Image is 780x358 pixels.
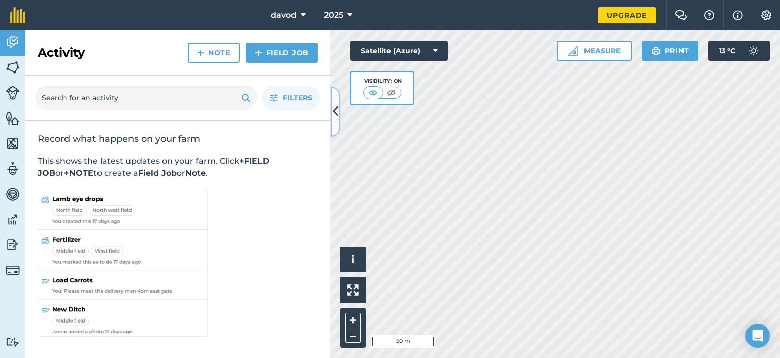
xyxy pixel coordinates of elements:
img: svg+xml;base64,PHN2ZyB4bWxucz0iaHR0cDovL3d3dy53My5vcmcvMjAwMC9zdmciIHdpZHRoPSIxNyIgaGVpZ2h0PSIxNy... [733,9,743,21]
img: svg+xml;base64,PD94bWwgdmVyc2lvbj0iMS4wIiBlbmNvZGluZz0idXRmLTgiPz4KPCEtLSBHZW5lcmF0b3I6IEFkb2JlIE... [6,212,20,227]
img: svg+xml;base64,PD94bWwgdmVyc2lvbj0iMS4wIiBlbmNvZGluZz0idXRmLTgiPz4KPCEtLSBHZW5lcmF0b3I6IEFkb2JlIE... [6,34,20,50]
img: svg+xml;base64,PHN2ZyB4bWxucz0iaHR0cDovL3d3dy53My5vcmcvMjAwMC9zdmciIHdpZHRoPSIxOSIgaGVpZ2h0PSIyNC... [241,92,251,104]
a: Note [188,43,240,63]
h2: Record what happens on your farm [38,133,318,145]
img: svg+xml;base64,PHN2ZyB4bWxucz0iaHR0cDovL3d3dy53My5vcmcvMjAwMC9zdmciIHdpZHRoPSI1NiIgaGVpZ2h0PSI2MC... [6,111,20,126]
img: svg+xml;base64,PHN2ZyB4bWxucz0iaHR0cDovL3d3dy53My5vcmcvMjAwMC9zdmciIHdpZHRoPSI1NiIgaGVpZ2h0PSI2MC... [6,136,20,151]
input: Search for an activity [36,86,257,110]
img: svg+xml;base64,PHN2ZyB4bWxucz0iaHR0cDovL3d3dy53My5vcmcvMjAwMC9zdmciIHdpZHRoPSIxNCIgaGVpZ2h0PSIyNC... [255,47,262,59]
img: svg+xml;base64,PD94bWwgdmVyc2lvbj0iMS4wIiBlbmNvZGluZz0idXRmLTgiPz4KPCEtLSBHZW5lcmF0b3I6IEFkb2JlIE... [6,337,20,347]
img: svg+xml;base64,PHN2ZyB4bWxucz0iaHR0cDovL3d3dy53My5vcmcvMjAwMC9zdmciIHdpZHRoPSI1MCIgaGVpZ2h0PSI0MC... [385,88,398,98]
button: Print [642,41,699,61]
button: Satellite (Azure) [350,41,448,61]
img: svg+xml;base64,PHN2ZyB4bWxucz0iaHR0cDovL3d3dy53My5vcmcvMjAwMC9zdmciIHdpZHRoPSIxNCIgaGVpZ2h0PSIyNC... [197,47,204,59]
button: 13 °C [708,41,770,61]
button: i [340,247,366,272]
h2: Activity [38,45,85,61]
img: Four arrows, one pointing top left, one top right, one bottom right and the last bottom left [347,284,359,296]
img: A question mark icon [703,10,716,20]
div: Visibility: On [363,77,402,85]
span: Filters [283,92,312,103]
p: This shows the latest updates on your farm. Click or to create a or . [38,155,318,180]
img: svg+xml;base64,PHN2ZyB4bWxucz0iaHR0cDovL3d3dy53My5vcmcvMjAwMC9zdmciIHdpZHRoPSI1NiIgaGVpZ2h0PSI2MC... [6,60,20,75]
img: svg+xml;base64,PHN2ZyB4bWxucz0iaHR0cDovL3d3dy53My5vcmcvMjAwMC9zdmciIHdpZHRoPSI1MCIgaGVpZ2h0PSI0MC... [367,88,379,98]
img: Ruler icon [568,46,578,56]
span: davod [271,9,297,21]
div: Open Intercom Messenger [745,324,770,348]
strong: +NOTE [64,168,93,178]
img: svg+xml;base64,PD94bWwgdmVyc2lvbj0iMS4wIiBlbmNvZGluZz0idXRmLTgiPz4KPCEtLSBHZW5lcmF0b3I6IEFkb2JlIE... [6,187,20,202]
img: fieldmargin Logo [10,7,25,23]
button: Measure [557,41,632,61]
button: + [345,313,361,328]
button: Filters [262,86,320,110]
span: i [351,253,354,266]
strong: Field Job [138,168,177,178]
img: svg+xml;base64,PD94bWwgdmVyc2lvbj0iMS4wIiBlbmNvZGluZz0idXRmLTgiPz4KPCEtLSBHZW5lcmF0b3I6IEFkb2JlIE... [6,161,20,176]
span: 13 ° C [719,41,735,61]
strong: Note [185,168,206,178]
img: svg+xml;base64,PHN2ZyB4bWxucz0iaHR0cDovL3d3dy53My5vcmcvMjAwMC9zdmciIHdpZHRoPSIxOSIgaGVpZ2h0PSIyNC... [651,45,661,57]
img: svg+xml;base64,PD94bWwgdmVyc2lvbj0iMS4wIiBlbmNvZGluZz0idXRmLTgiPz4KPCEtLSBHZW5lcmF0b3I6IEFkb2JlIE... [743,41,764,61]
img: Two speech bubbles overlapping with the left bubble in the forefront [675,10,687,20]
img: svg+xml;base64,PD94bWwgdmVyc2lvbj0iMS4wIiBlbmNvZGluZz0idXRmLTgiPz4KPCEtLSBHZW5lcmF0b3I6IEFkb2JlIE... [6,263,20,277]
a: Field Job [246,43,318,63]
button: – [345,328,361,343]
span: 2025 [324,9,343,21]
img: svg+xml;base64,PD94bWwgdmVyc2lvbj0iMS4wIiBlbmNvZGluZz0idXRmLTgiPz4KPCEtLSBHZW5lcmF0b3I6IEFkb2JlIE... [6,237,20,253]
a: Upgrade [598,7,656,23]
img: A cog icon [760,10,772,20]
img: svg+xml;base64,PD94bWwgdmVyc2lvbj0iMS4wIiBlbmNvZGluZz0idXRmLTgiPz4KPCEtLSBHZW5lcmF0b3I6IEFkb2JlIE... [6,86,20,100]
